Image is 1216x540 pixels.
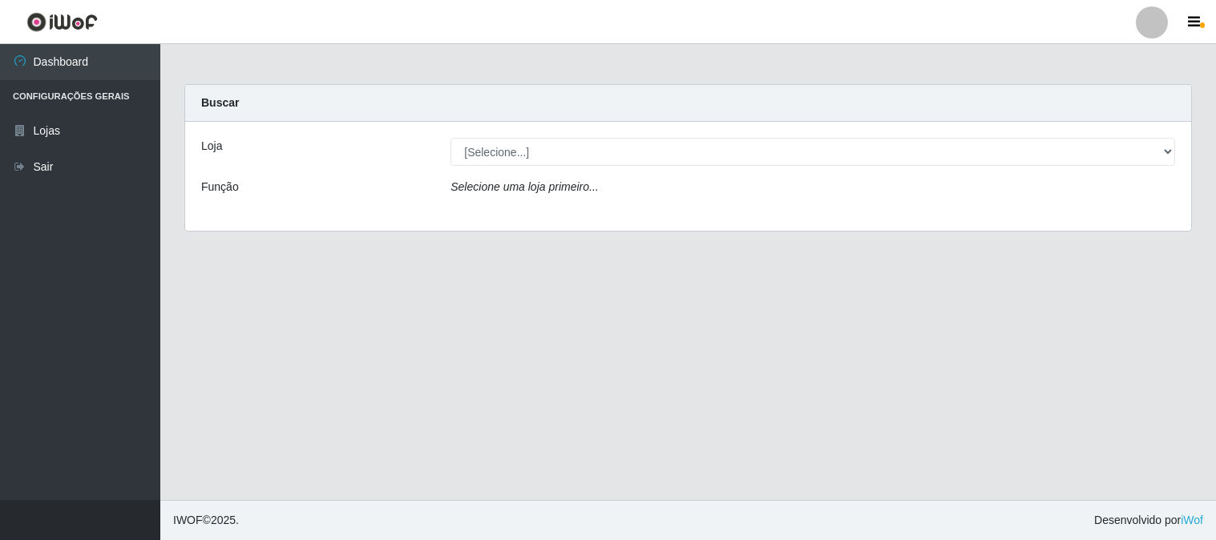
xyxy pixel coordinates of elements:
[201,96,239,109] strong: Buscar
[1181,514,1203,526] a: iWof
[450,180,598,193] i: Selecione uma loja primeiro...
[201,179,239,195] label: Função
[201,138,222,155] label: Loja
[1094,512,1203,529] span: Desenvolvido por
[173,514,203,526] span: IWOF
[26,12,98,32] img: CoreUI Logo
[173,512,239,529] span: © 2025 .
